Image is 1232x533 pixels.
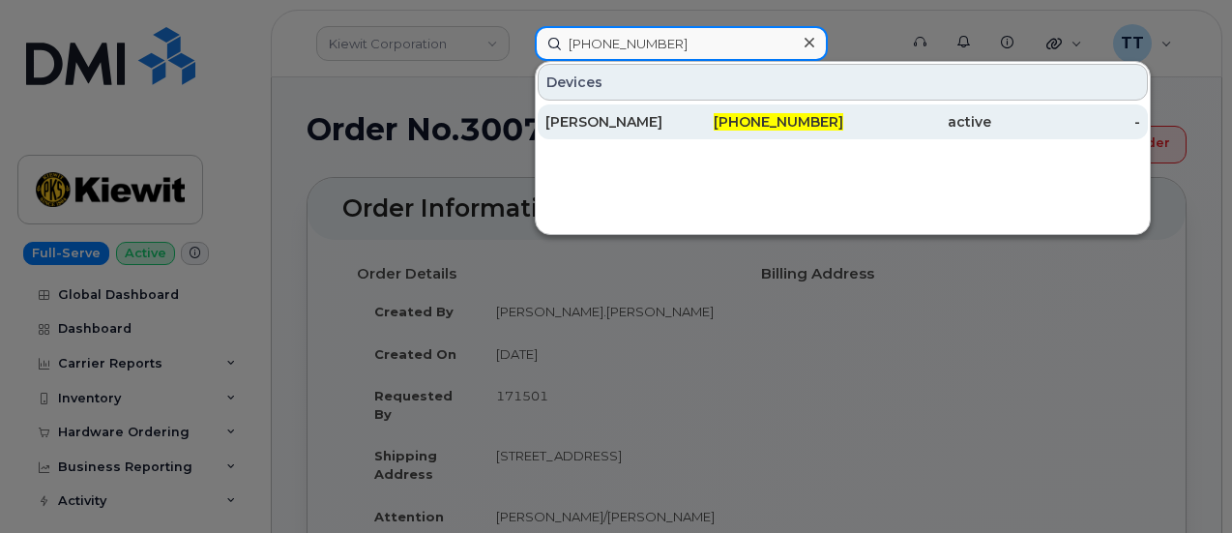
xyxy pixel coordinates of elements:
div: active [843,112,992,132]
div: - [991,112,1140,132]
iframe: Messenger Launcher [1148,449,1217,518]
div: Devices [538,64,1148,101]
a: [PERSON_NAME][PHONE_NUMBER]active- [538,104,1148,139]
span: [PHONE_NUMBER] [714,113,843,131]
div: [PERSON_NAME] [545,112,694,132]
